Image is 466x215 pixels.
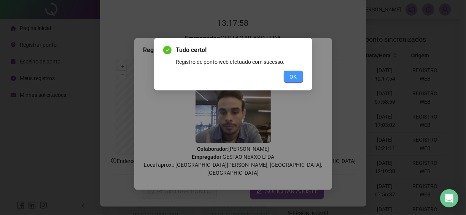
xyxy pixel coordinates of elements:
[284,71,303,83] button: OK
[290,73,297,81] span: OK
[440,189,458,207] div: Open Intercom Messenger
[176,46,303,55] span: Tudo certo!
[176,58,303,66] div: Registro de ponto web efetuado com sucesso.
[163,46,172,54] span: check-circle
